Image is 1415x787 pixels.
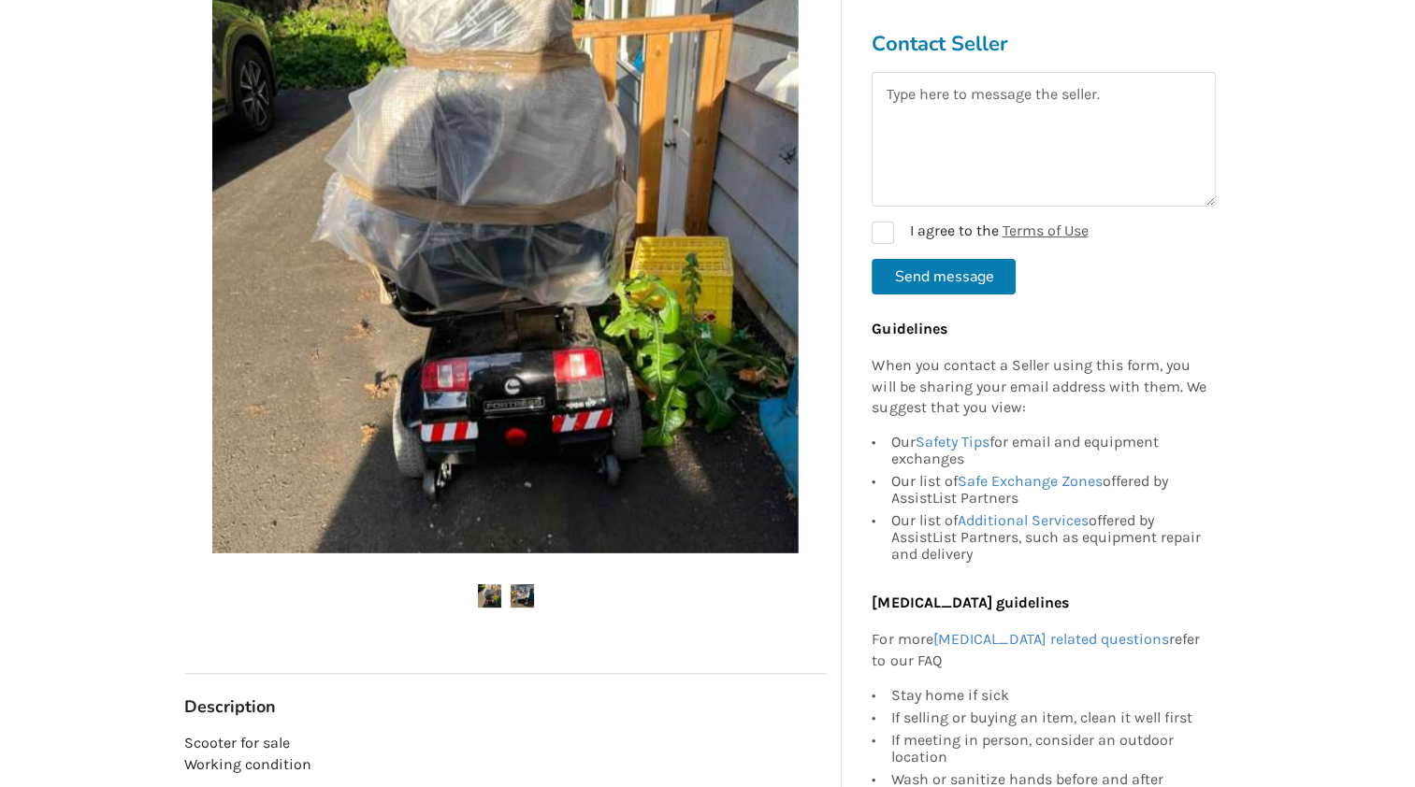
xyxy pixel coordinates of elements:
a: Safe Exchange Zones [957,473,1102,491]
h3: Contact Seller [872,31,1216,57]
p: For more refer to our FAQ [872,629,1206,672]
a: Additional Services [957,512,1088,530]
a: Terms of Use [1002,222,1088,239]
img: fortress 1700 dt scooter-scooter-mobility-surrey-assistlist-listing [478,584,501,608]
p: Scooter for sale Working condition [184,733,827,776]
h3: Description [184,696,827,718]
div: If meeting in person, consider an outdoor location [890,729,1206,768]
label: I agree to the [872,222,1088,244]
div: Stay home if sick [890,687,1206,707]
p: When you contact a Seller using this form, you will be sharing your email address with them. We s... [872,355,1206,420]
a: [MEDICAL_DATA] related questions [932,630,1168,648]
b: [MEDICAL_DATA] guidelines [872,594,1068,612]
b: Guidelines [872,320,946,337]
div: Our list of offered by AssistList Partners, such as equipment repair and delivery [890,510,1206,564]
div: If selling or buying an item, clean it well first [890,707,1206,729]
div: Our list of offered by AssistList Partners [890,471,1206,510]
div: Our for email and equipment exchanges [890,435,1206,471]
img: fortress 1700 dt scooter-scooter-mobility-surrey-assistlist-listing [511,584,534,608]
a: Safety Tips [915,434,989,451]
button: Send message [872,259,1016,294]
